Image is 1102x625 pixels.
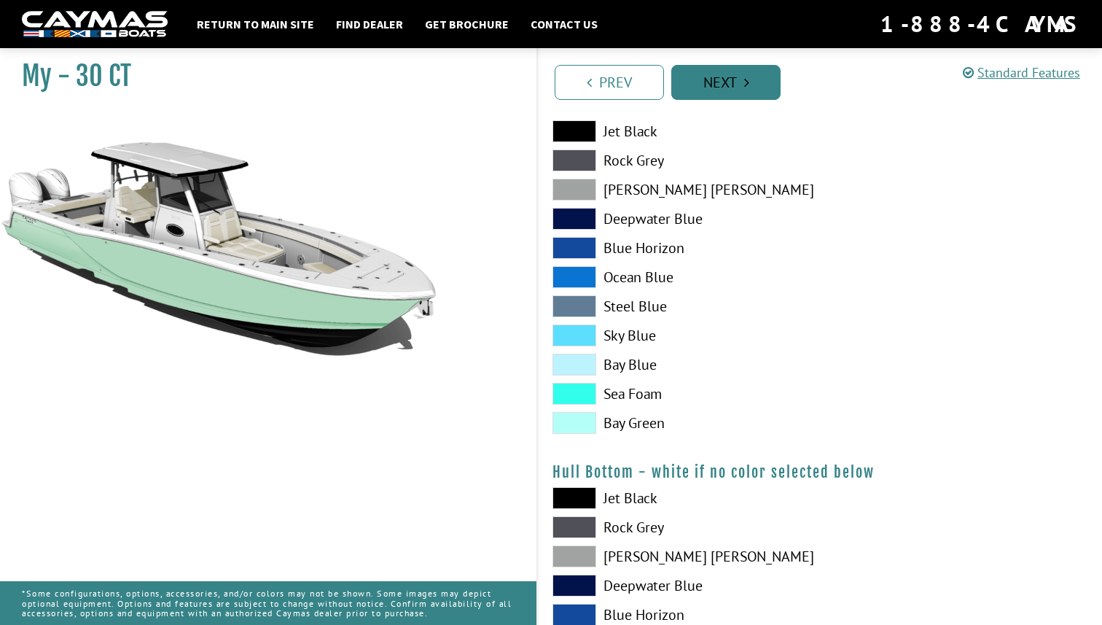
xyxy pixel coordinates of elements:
[552,412,805,434] label: Bay Green
[418,15,516,34] a: Get Brochure
[22,60,500,93] h1: My - 30 CT
[552,575,805,597] label: Deepwater Blue
[963,64,1080,81] a: Standard Features
[552,383,805,405] label: Sea Foam
[552,208,805,230] label: Deepwater Blue
[22,581,515,625] p: *Some configurations, options, accessories, and/or colors may not be shown. Some images may depic...
[552,266,805,288] label: Ocean Blue
[552,354,805,376] label: Bay Blue
[671,65,781,100] a: Next
[555,65,664,100] a: Prev
[552,179,805,201] label: [PERSON_NAME] [PERSON_NAME]
[880,8,1080,40] div: 1-888-4CAYMAS
[552,487,805,509] label: Jet Black
[552,237,805,259] label: Blue Horizon
[552,546,805,567] label: [PERSON_NAME] [PERSON_NAME]
[552,325,805,346] label: Sky Blue
[552,516,805,538] label: Rock Grey
[552,120,805,142] label: Jet Black
[189,15,321,34] a: Return to main site
[523,15,605,34] a: Contact Us
[552,150,805,171] label: Rock Grey
[329,15,410,34] a: Find Dealer
[552,295,805,317] label: Steel Blue
[552,463,1087,481] h4: Hull Bottom - white if no color selected below
[22,11,168,38] img: white-logo-c9c8dbefe5ff5ceceb0f0178aa75bf4bb51f6bca0971e226c86eb53dfe498488.png
[551,63,1102,100] ul: Pagination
